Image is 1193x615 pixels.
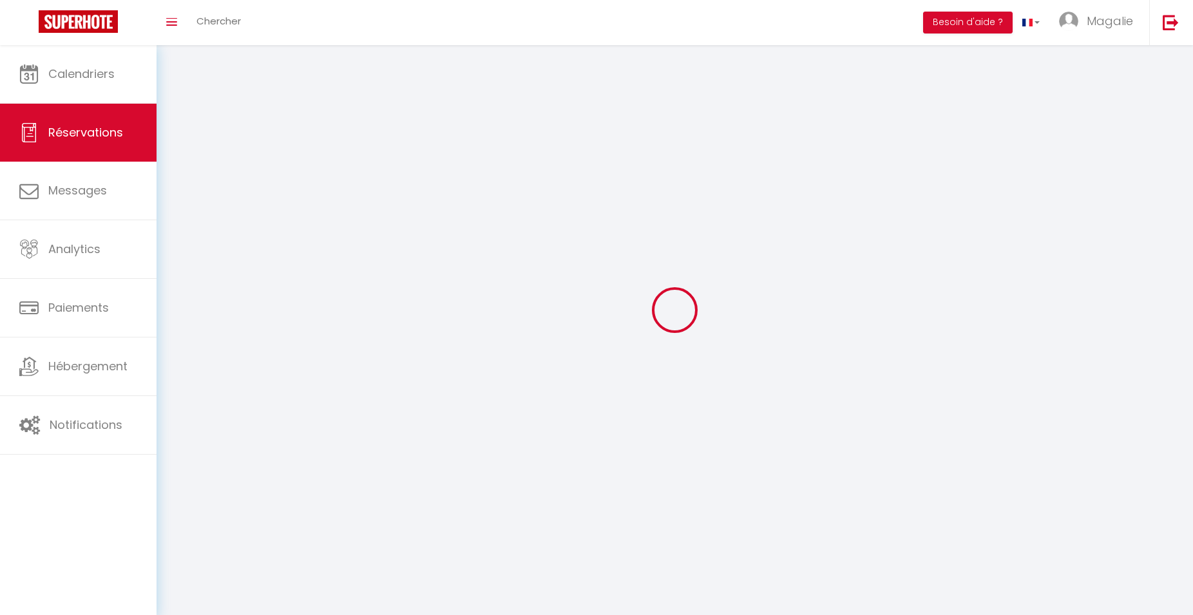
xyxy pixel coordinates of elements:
[10,5,49,44] button: Ouvrir le widget de chat LiveChat
[48,299,109,316] span: Paiements
[923,12,1013,33] button: Besoin d'aide ?
[48,66,115,82] span: Calendriers
[1059,12,1078,31] img: ...
[196,14,241,28] span: Chercher
[48,241,100,257] span: Analytics
[48,182,107,198] span: Messages
[50,417,122,433] span: Notifications
[1087,13,1133,29] span: Magalie
[48,358,128,374] span: Hébergement
[39,10,118,33] img: Super Booking
[48,124,123,140] span: Réservations
[1163,14,1179,30] img: logout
